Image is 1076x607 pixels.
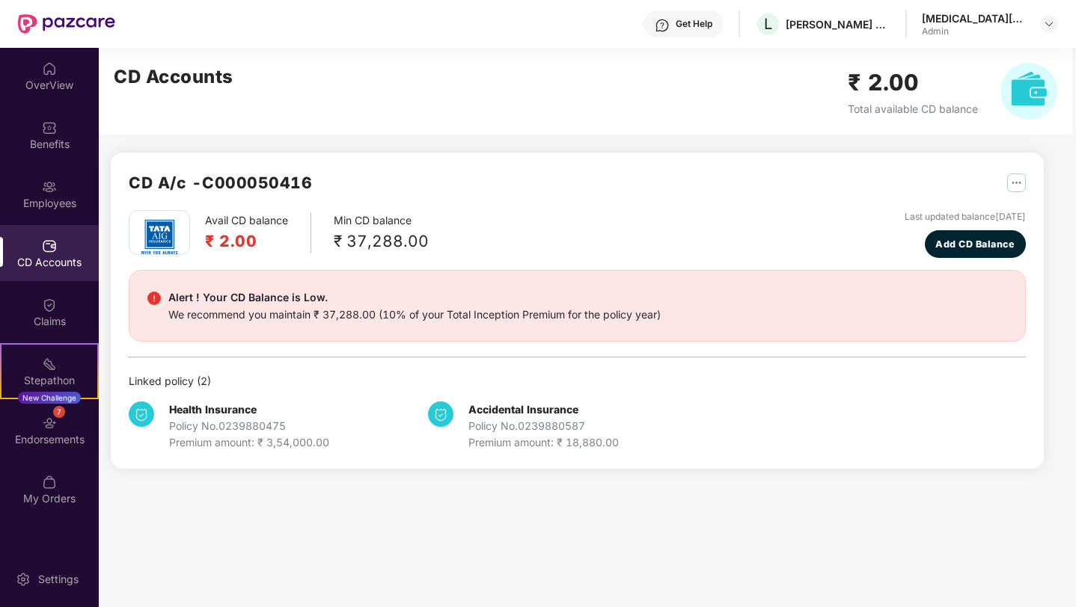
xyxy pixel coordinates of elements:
img: svg+xml;base64,PHN2ZyBpZD0iQ2xhaW0iIHhtbG5zPSJodHRwOi8vd3d3LnczLm9yZy8yMDAwL3N2ZyIgd2lkdGg9IjIwIi... [42,298,57,312]
div: Premium amount: ₹ 3,54,000.00 [169,434,329,451]
h2: ₹ 2.00 [205,229,288,253]
img: svg+xml;base64,PHN2ZyBpZD0iRW1wbG95ZWVzIiB4bWxucz0iaHR0cDovL3d3dy53My5vcmcvMjAwMC9zdmciIHdpZHRoPS... [42,179,57,194]
h2: CD A/c - C000050416 [129,170,312,195]
div: Admin [922,25,1027,37]
div: Get Help [676,18,712,30]
img: svg+xml;base64,PHN2ZyBpZD0iSGVscC0zMngzMiIgeG1sbnM9Imh0dHA6Ly93d3cudzMub3JnLzIwMDAvc3ZnIiB3aWR0aD... [655,18,670,33]
img: svg+xml;base64,PHN2ZyB4bWxucz0iaHR0cDovL3d3dy53My5vcmcvMjAwMC9zdmciIHdpZHRoPSIzNCIgaGVpZ2h0PSIzNC... [129,401,154,427]
button: Add CD Balance [925,230,1026,259]
div: Policy No. 0239880587 [468,418,619,434]
div: Premium amount: ₹ 18,880.00 [468,434,619,451]
b: Accidental Insurance [468,403,578,416]
div: ₹ 37,288.00 [334,229,429,253]
div: [PERSON_NAME] PRIVATE LIMITED [786,17,890,31]
div: Min CD balance [334,212,429,253]
div: Alert ! Your CD Balance is Low. [168,289,661,306]
div: 7 [53,406,65,418]
img: tatag.png [133,211,186,263]
b: Health Insurance [169,403,257,416]
span: L [764,15,772,33]
div: Policy No. 0239880475 [169,418,329,434]
h2: ₹ 2.00 [848,65,978,100]
img: svg+xml;base64,PHN2ZyBpZD0iQ0RfQWNjb3VudHMiIGRhdGEtbmFtZT0iQ0QgQWNjb3VudHMiIHhtbG5zPSJodHRwOi8vd3... [42,238,57,253]
img: svg+xml;base64,PHN2ZyB4bWxucz0iaHR0cDovL3d3dy53My5vcmcvMjAwMC9zdmciIHdpZHRoPSIyNSIgaGVpZ2h0PSIyNS... [1007,173,1026,192]
img: svg+xml;base64,PHN2ZyBpZD0iRW5kb3JzZW1lbnRzIiB4bWxucz0iaHR0cDovL3d3dy53My5vcmcvMjAwMC9zdmciIHdpZH... [42,416,57,431]
img: svg+xml;base64,PHN2ZyBpZD0iTXlfT3JkZXJzIiBkYXRhLW5hbWU9Ik15IE9yZGVycyIgeG1sbnM9Imh0dHA6Ly93d3cudz... [42,475,57,490]
img: svg+xml;base64,PHN2ZyBpZD0iRHJvcGRvd24tMzJ4MzIiIHhtbG5zPSJodHRwOi8vd3d3LnczLm9yZy8yMDAwL3N2ZyIgd2... [1043,18,1055,30]
span: Add CD Balance [935,237,1015,252]
img: svg+xml;base64,PHN2ZyB4bWxucz0iaHR0cDovL3d3dy53My5vcmcvMjAwMC9zdmciIHdpZHRoPSIzNCIgaGVpZ2h0PSIzNC... [428,401,453,427]
div: We recommend you maintain ₹ 37,288.00 (10% of your Total Inception Premium for the policy year) [168,306,661,323]
div: Avail CD balance [205,212,311,253]
div: Stepathon [1,373,97,388]
img: New Pazcare Logo [18,14,115,34]
div: [MEDICAL_DATA][PERSON_NAME] [922,11,1027,25]
img: svg+xml;base64,PHN2ZyBpZD0iSG9tZSIgeG1sbnM9Imh0dHA6Ly93d3cudzMub3JnLzIwMDAvc3ZnIiB3aWR0aD0iMjAiIG... [42,61,57,76]
img: svg+xml;base64,PHN2ZyB4bWxucz0iaHR0cDovL3d3dy53My5vcmcvMjAwMC9zdmciIHhtbG5zOnhsaW5rPSJodHRwOi8vd3... [1000,63,1057,120]
div: Last updated balance [DATE] [905,210,1026,224]
span: Total available CD balance [848,102,978,115]
img: svg+xml;base64,PHN2ZyBpZD0iQmVuZWZpdHMiIHhtbG5zPSJodHRwOi8vd3d3LnczLm9yZy8yMDAwL3N2ZyIgd2lkdGg9Ij... [42,120,57,135]
h2: CD Accounts [114,63,233,91]
img: svg+xml;base64,PHN2ZyBpZD0iU2V0dGluZy0yMHgyMCIgeG1sbnM9Imh0dHA6Ly93d3cudzMub3JnLzIwMDAvc3ZnIiB3aW... [16,572,31,587]
img: svg+xml;base64,PHN2ZyBpZD0iRGFuZ2VyX2FsZXJ0IiBkYXRhLW5hbWU9IkRhbmdlciBhbGVydCIgeG1sbnM9Imh0dHA6Ly... [147,292,161,305]
div: Settings [34,572,83,587]
div: Linked policy ( 2 ) [129,373,1026,389]
div: New Challenge [18,392,81,404]
img: svg+xml;base64,PHN2ZyB4bWxucz0iaHR0cDovL3d3dy53My5vcmcvMjAwMC9zdmciIHdpZHRoPSIyMSIgaGVpZ2h0PSIyMC... [42,357,57,372]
